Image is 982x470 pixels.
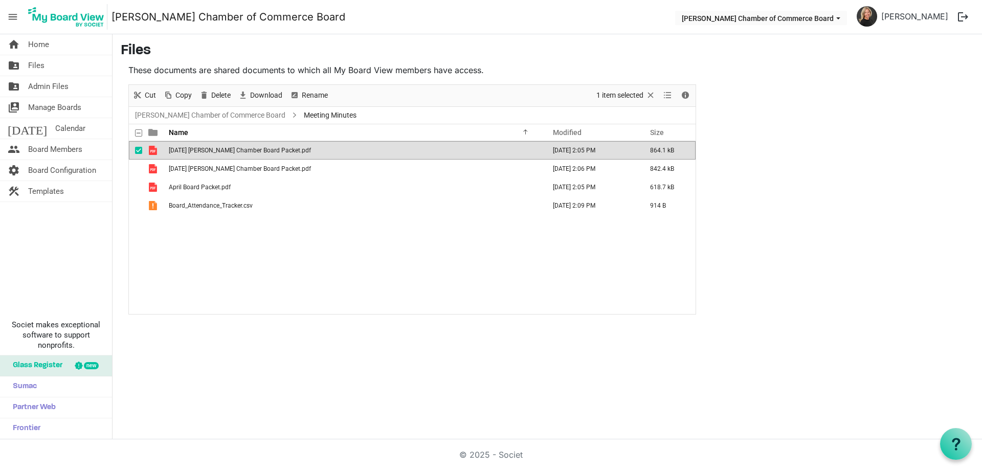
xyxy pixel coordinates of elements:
td: is template cell column header type [142,178,166,196]
span: switch_account [8,97,20,118]
div: Cut [129,85,160,106]
td: April 24, 2025 2:06 PM column header Modified [542,160,639,178]
td: 842.4 kB is template cell column header Size [639,160,696,178]
span: Modified [553,128,582,137]
span: Board Members [28,139,82,160]
button: Selection [595,89,658,102]
td: checkbox [129,178,142,196]
img: My Board View Logo [25,4,107,30]
td: 2.24.25 Sherman Chamber Board Packet.pdf is template cell column header Name [166,141,542,160]
span: [DATE] [PERSON_NAME] Chamber Board Packet.pdf [169,165,311,172]
p: These documents are shared documents to which all My Board View members have access. [128,64,696,76]
span: Cut [144,89,157,102]
a: [PERSON_NAME] Chamber of Commerce Board [133,109,287,122]
span: [DATE] [PERSON_NAME] Chamber Board Packet.pdf [169,147,311,154]
td: is template cell column header type [142,196,166,215]
div: Details [677,85,694,106]
td: 618.7 kB is template cell column header Size [639,178,696,196]
td: Board_Attendance_Tracker.csv is template cell column header Name [166,196,542,215]
div: Copy [160,85,195,106]
a: © 2025 - Societ [459,450,523,460]
td: April 24, 2025 2:05 PM column header Modified [542,141,639,160]
span: folder_shared [8,55,20,76]
button: Delete [197,89,233,102]
td: checkbox [129,196,142,215]
div: View [659,85,677,106]
span: Download [249,89,283,102]
span: Glass Register [8,355,62,376]
div: new [84,362,99,369]
td: is template cell column header type [142,141,166,160]
button: logout [952,6,974,28]
a: [PERSON_NAME] Chamber of Commerce Board [111,7,345,27]
div: Download [234,85,286,106]
span: April Board Packet.pdf [169,184,231,191]
span: Manage Boards [28,97,81,118]
span: Partner Web [8,397,56,418]
td: 914 B is template cell column header Size [639,196,696,215]
span: menu [3,7,23,27]
span: home [8,34,20,55]
button: Cut [131,89,158,102]
button: View dropdownbutton [661,89,674,102]
span: Rename [301,89,329,102]
span: Frontier [8,418,40,439]
button: Details [679,89,693,102]
span: 1 item selected [595,89,644,102]
span: Meeting Minutes [302,109,359,122]
td: checkbox [129,160,142,178]
a: My Board View Logo [25,4,111,30]
span: Delete [210,89,232,102]
span: Calendar [55,118,85,139]
td: is template cell column header type [142,160,166,178]
span: [DATE] [8,118,47,139]
span: Societ makes exceptional software to support nonprofits. [5,320,107,350]
span: Size [650,128,664,137]
button: Sherman Chamber of Commerce Board dropdownbutton [675,11,847,25]
button: Rename [288,89,330,102]
span: Name [169,128,188,137]
span: settings [8,160,20,181]
button: Copy [162,89,194,102]
a: [PERSON_NAME] [877,6,952,27]
span: folder_shared [8,76,20,97]
div: Rename [286,85,331,106]
span: Home [28,34,49,55]
img: WfgB7xUU-pTpzysiyPuerDZWO0TSVYBtnLUbeh_pkJavvnlQxF0dDtG7PE52sL_hrjAiP074YdltlFNJKtt8bw_thumb.png [857,6,877,27]
span: Admin Files [28,76,69,97]
span: Copy [174,89,193,102]
span: Templates [28,181,64,202]
span: Files [28,55,44,76]
div: Delete [195,85,234,106]
span: Sumac [8,376,37,397]
td: 3.24.25 Sherman Chamber Board Packet.pdf is template cell column header Name [166,160,542,178]
span: Board Configuration [28,160,96,181]
td: checkbox [129,141,142,160]
h3: Files [121,42,974,60]
span: people [8,139,20,160]
span: construction [8,181,20,202]
button: Download [236,89,284,102]
td: 864.1 kB is template cell column header Size [639,141,696,160]
td: April 24, 2025 2:09 PM column header Modified [542,196,639,215]
td: April Board Packet.pdf is template cell column header Name [166,178,542,196]
div: Clear selection [593,85,659,106]
td: April 24, 2025 2:05 PM column header Modified [542,178,639,196]
span: Board_Attendance_Tracker.csv [169,202,253,209]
